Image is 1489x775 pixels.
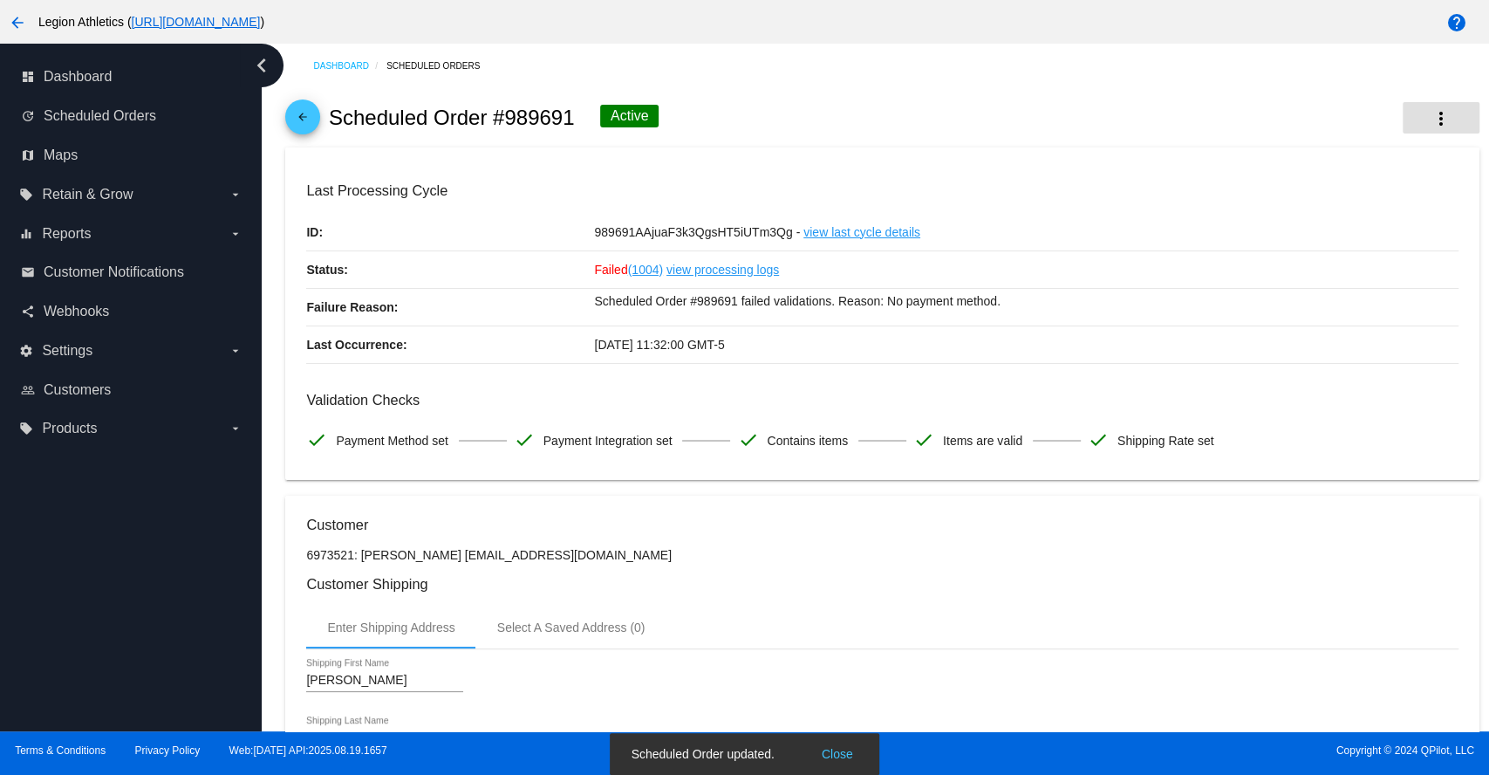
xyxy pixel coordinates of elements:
span: Reports [42,226,91,242]
span: Customer Notifications [44,264,184,280]
mat-icon: more_vert [1431,108,1451,129]
i: people_outline [21,383,35,397]
mat-icon: check [306,429,327,450]
span: Products [42,421,97,436]
h3: Last Processing Cycle [306,182,1458,199]
i: local_offer [19,422,33,436]
i: settings [19,344,33,358]
a: Web:[DATE] API:2025.08.19.1657 [229,744,387,757]
div: Select A Saved Address (0) [497,621,645,634]
a: update Scheduled Orders [21,102,242,130]
i: email [21,265,35,279]
a: map Maps [21,141,242,169]
mat-icon: arrow_back [292,111,313,132]
i: equalizer [19,227,33,241]
i: chevron_left [248,51,276,79]
i: arrow_drop_down [229,188,242,202]
span: Customers [44,382,111,398]
p: Failure Reason: [306,289,594,326]
input: Shipping First Name [306,674,463,688]
a: share Webhooks [21,298,242,326]
p: Last Occurrence: [306,326,594,363]
span: Payment Method set [336,422,447,459]
span: Dashboard [44,69,112,85]
span: Legion Athletics ( ) [38,15,264,29]
a: email Customer Notifications [21,258,242,286]
i: map [21,148,35,162]
span: Failed [594,263,663,277]
span: Items are valid [943,422,1022,459]
i: update [21,109,35,123]
div: Enter Shipping Address [327,621,454,634]
a: view last cycle details [803,214,920,250]
span: 989691AAjuaF3k3QgsHT5iUTm3Qg - [594,225,800,239]
i: arrow_drop_down [229,227,242,241]
mat-icon: help [1446,12,1467,33]
span: Payment Integration set [543,422,673,459]
p: 6973521: [PERSON_NAME] [EMAIL_ADDRESS][DOMAIN_NAME] [306,548,1458,562]
p: Status: [306,251,594,288]
i: local_offer [19,188,33,202]
a: (1004) [628,251,663,288]
h3: Customer [306,517,1458,533]
span: Maps [44,147,78,163]
span: Settings [42,343,92,359]
div: Active [600,105,659,127]
simple-snack-bar: Scheduled Order updated. [631,745,857,763]
a: view processing logs [666,251,779,288]
a: [URL][DOMAIN_NAME] [132,15,261,29]
a: Terms & Conditions [15,744,106,757]
span: Shipping Rate set [1117,422,1214,459]
i: dashboard [21,70,35,84]
span: [DATE] 11:32:00 GMT-5 [594,338,724,352]
span: Scheduled Orders [44,108,156,124]
mat-icon: arrow_back [7,12,28,33]
mat-icon: check [737,429,758,450]
a: Privacy Policy [135,744,201,757]
span: Retain & Grow [42,187,133,202]
mat-icon: check [1088,429,1109,450]
a: Scheduled Orders [386,52,495,79]
i: arrow_drop_down [229,344,242,358]
p: Scheduled Order #989691 failed validations. Reason: No payment method. [594,289,1458,313]
mat-icon: check [514,429,535,450]
h3: Customer Shipping [306,576,1458,593]
button: Close [816,745,858,763]
a: Dashboard [313,52,386,79]
i: arrow_drop_down [229,422,242,436]
span: Copyright © 2024 QPilot, LLC [760,744,1474,757]
h2: Scheduled Order #989691 [329,106,575,130]
p: ID: [306,214,594,250]
mat-icon: check [913,429,934,450]
span: Contains items [767,422,848,459]
span: Webhooks [44,304,109,319]
a: people_outline Customers [21,376,242,404]
a: dashboard Dashboard [21,63,242,91]
i: share [21,305,35,319]
h3: Validation Checks [306,392,1458,408]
